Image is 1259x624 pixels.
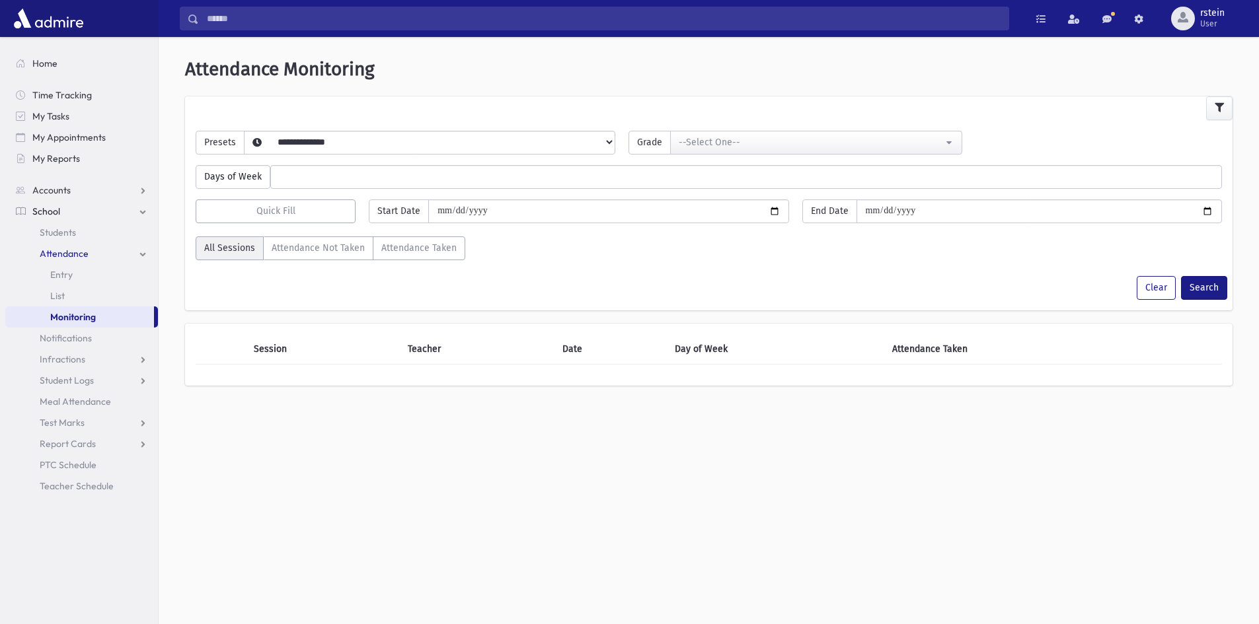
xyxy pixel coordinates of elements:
div: --Select One-- [679,135,942,149]
label: Attendance Not Taken [263,236,373,260]
span: Quick Fill [256,205,295,217]
label: Attendance Taken [373,236,465,260]
span: End Date [802,199,857,223]
span: Notifications [40,332,92,344]
a: Home [5,53,158,74]
th: Session [246,334,401,364]
div: AttTaken [196,236,465,265]
a: Notifications [5,328,158,349]
span: Entry [50,269,73,281]
span: User [1200,18,1225,29]
input: Search [199,7,1009,30]
span: Presets [196,131,245,155]
span: School [32,205,60,217]
a: Teacher Schedule [5,475,158,497]
a: Report Cards [5,433,158,454]
th: Teacher [400,334,554,364]
a: Test Marks [5,412,158,433]
a: Time Tracking [5,85,158,106]
th: Day of Week [667,334,884,364]
span: Start Date [369,199,429,223]
button: Clear [1137,276,1176,300]
span: Attendance Monitoring [185,58,375,80]
span: Infractions [40,353,85,365]
span: Monitoring [50,311,96,323]
span: Home [32,57,57,69]
span: Meal Attendance [40,396,111,407]
th: Date [554,334,667,364]
a: Meal Attendance [5,391,158,412]
span: Time Tracking [32,89,92,101]
span: PTC Schedule [40,459,96,471]
span: Accounts [32,184,71,196]
img: AdmirePro [11,5,87,32]
span: List [50,290,65,302]
span: My Reports [32,153,80,164]
a: My Reports [5,148,158,169]
a: Infractions [5,349,158,370]
span: My Appointments [32,131,106,143]
button: --Select One-- [670,131,962,155]
a: Attendance [5,243,158,264]
span: Student Logs [40,374,94,386]
span: Test Marks [40,417,85,429]
th: Attendance Taken [884,334,1172,364]
a: Monitoring [5,306,154,328]
span: Teacher Schedule [40,480,114,492]
button: Quick Fill [196,199,356,223]
a: List [5,285,158,306]
button: Search [1181,276,1227,300]
a: Students [5,222,158,243]
span: Report Cards [40,438,96,450]
span: Days of Week [196,165,270,189]
a: My Appointments [5,127,158,148]
a: Entry [5,264,158,285]
span: Grade [629,131,671,155]
a: PTC Schedule [5,454,158,475]
span: Students [40,226,76,238]
a: Student Logs [5,370,158,391]
a: Accounts [5,180,158,201]
a: My Tasks [5,106,158,127]
label: All Sessions [196,236,264,260]
span: Attendance [40,248,89,260]
span: My Tasks [32,110,69,122]
a: School [5,201,158,222]
span: rstein [1200,8,1225,18]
